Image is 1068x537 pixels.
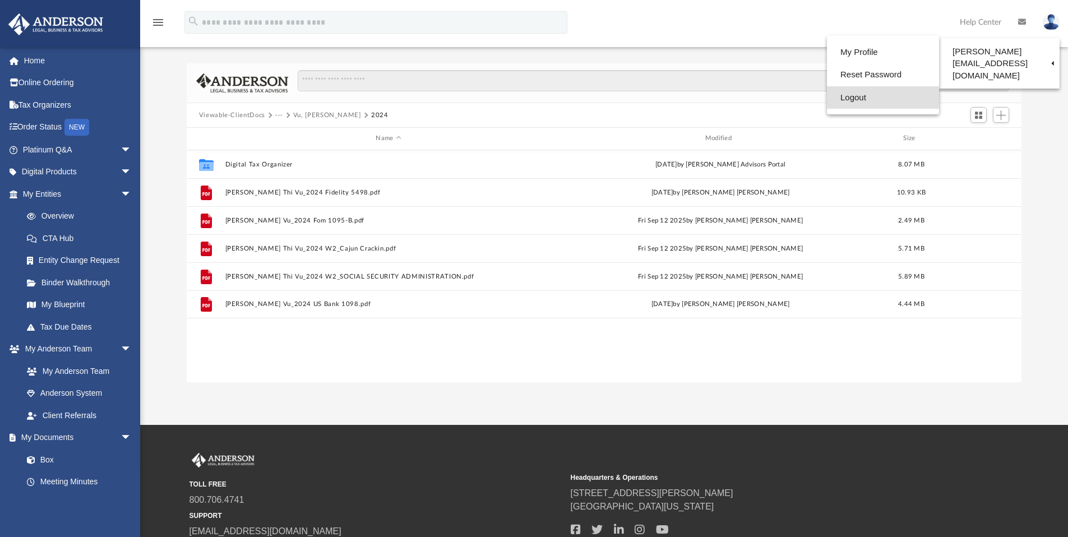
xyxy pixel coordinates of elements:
input: Search files and folders [298,70,1009,91]
div: by [PERSON_NAME] [PERSON_NAME] [557,299,884,309]
div: Fri Sep 12 2025 by [PERSON_NAME] [PERSON_NAME] [557,243,884,253]
div: id [938,133,1017,143]
a: My Entitiesarrow_drop_down [8,183,149,205]
div: Name [224,133,552,143]
span: [DATE] [651,301,673,307]
span: arrow_drop_down [121,138,143,161]
button: Vu, [PERSON_NAME] [293,110,361,121]
a: Client Referrals [16,404,143,427]
span: arrow_drop_down [121,338,143,361]
button: Switch to Grid View [970,107,987,123]
div: [DATE] by [PERSON_NAME] Advisors Portal [557,159,884,169]
a: Box [16,448,137,471]
button: 2024 [371,110,389,121]
a: [EMAIL_ADDRESS][DOMAIN_NAME] [189,526,341,536]
div: id [192,133,220,143]
div: Modified [557,133,884,143]
a: Meeting Minutes [16,471,143,493]
button: [PERSON_NAME] Vu_2024 Fom 1095-B.pdf [225,217,552,224]
span: 8.07 MB [898,161,924,167]
a: My Documentsarrow_drop_down [8,427,143,449]
div: Fri Sep 12 2025 by [PERSON_NAME] [PERSON_NAME] [557,271,884,281]
img: Anderson Advisors Platinum Portal [189,453,257,467]
i: menu [151,16,165,29]
a: Tax Due Dates [16,316,149,338]
a: menu [151,21,165,29]
a: My Blueprint [16,294,143,316]
div: grid [187,150,1022,382]
span: arrow_drop_down [121,161,143,184]
button: [PERSON_NAME] Thi Vu_2024 W2_SOCIAL SECURITY ADMINISTRATION.pdf [225,273,552,280]
a: Binder Walkthrough [16,271,149,294]
img: User Pic [1043,14,1060,30]
a: Digital Productsarrow_drop_down [8,161,149,183]
span: 4.44 MB [898,301,924,307]
div: Size [889,133,933,143]
a: Entity Change Request [16,249,149,272]
span: arrow_drop_down [121,183,143,206]
a: Tax Organizers [8,94,149,116]
a: Logout [827,86,939,109]
img: Anderson Advisors Platinum Portal [5,13,107,35]
a: CTA Hub [16,227,149,249]
button: Viewable-ClientDocs [199,110,265,121]
div: NEW [64,119,89,136]
small: TOLL FREE [189,479,563,489]
button: [PERSON_NAME] Thi Vu_2024 Fidelity 5498.pdf [225,189,552,196]
button: Add [993,107,1010,123]
a: 800.706.4741 [189,495,244,504]
span: 5.71 MB [898,245,924,251]
a: Platinum Q&Aarrow_drop_down [8,138,149,161]
span: arrow_drop_down [121,427,143,450]
a: Forms Library [16,493,137,515]
a: [STREET_ADDRESS][PERSON_NAME] [571,488,733,498]
div: [DATE] by [PERSON_NAME] [PERSON_NAME] [557,187,884,197]
div: Fri Sep 12 2025 by [PERSON_NAME] [PERSON_NAME] [557,215,884,225]
i: search [187,15,200,27]
span: 5.89 MB [898,273,924,279]
a: My Profile [827,41,939,64]
button: [PERSON_NAME] Vu_2024 US Bank 1098.pdf [225,300,552,308]
a: Overview [16,205,149,228]
button: [PERSON_NAME] Thi Vu_2024 W2_Cajun Crackin.pdf [225,245,552,252]
a: Order StatusNEW [8,116,149,139]
button: Digital Tax Organizer [225,161,552,168]
a: Reset Password [827,63,939,86]
a: [GEOGRAPHIC_DATA][US_STATE] [571,502,714,511]
a: Online Ordering [8,72,149,94]
a: My Anderson Teamarrow_drop_down [8,338,143,360]
span: 10.93 KB [897,189,926,195]
a: [PERSON_NAME][EMAIL_ADDRESS][DOMAIN_NAME] [939,41,1060,86]
a: Home [8,49,149,72]
a: Anderson System [16,382,143,405]
button: ··· [275,110,283,121]
small: Headquarters & Operations [571,473,944,483]
span: 2.49 MB [898,217,924,223]
small: SUPPORT [189,511,563,521]
a: My Anderson Team [16,360,137,382]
